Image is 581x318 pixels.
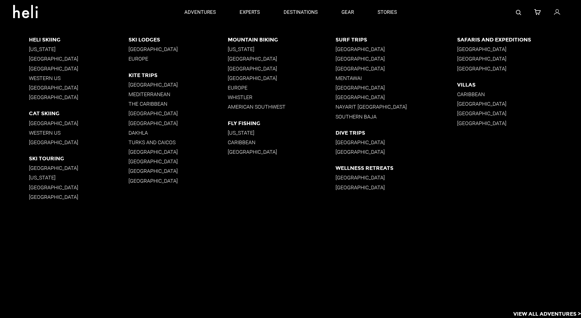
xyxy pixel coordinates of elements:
p: [US_STATE] [228,46,336,52]
p: [GEOGRAPHIC_DATA] [336,139,457,146]
p: [US_STATE] [29,46,128,52]
p: [GEOGRAPHIC_DATA] [336,174,457,181]
p: Caribbean [457,91,581,97]
p: [GEOGRAPHIC_DATA] [228,56,336,62]
p: Surf Trips [336,37,457,43]
p: Mediterranean [128,91,228,97]
p: [GEOGRAPHIC_DATA] [336,66,457,72]
p: [US_STATE] [29,174,128,181]
p: Western US [29,130,128,136]
p: [GEOGRAPHIC_DATA] [128,149,228,155]
p: [GEOGRAPHIC_DATA] [29,139,128,146]
img: search-bar-icon.svg [516,10,521,15]
p: [GEOGRAPHIC_DATA] [228,66,336,72]
p: [GEOGRAPHIC_DATA] [336,85,457,91]
p: Ski Lodges [128,37,228,43]
p: [GEOGRAPHIC_DATA] [29,184,128,191]
p: [GEOGRAPHIC_DATA] [457,66,581,72]
p: [GEOGRAPHIC_DATA] [29,165,128,171]
p: adventures [184,9,216,16]
p: Western US [29,75,128,81]
p: [GEOGRAPHIC_DATA] [29,120,128,126]
p: Whistler [228,94,336,100]
p: [US_STATE] [228,130,336,136]
p: The Caribbean [128,101,228,107]
p: [GEOGRAPHIC_DATA] [29,85,128,91]
p: Nayarit [GEOGRAPHIC_DATA] [336,104,457,110]
p: Wellness Retreats [336,165,457,171]
p: [GEOGRAPHIC_DATA] [457,110,581,117]
p: [GEOGRAPHIC_DATA] [29,194,128,200]
p: [GEOGRAPHIC_DATA] [128,110,228,117]
p: [GEOGRAPHIC_DATA] [128,178,228,184]
p: American Southwest [228,104,336,110]
p: Villas [457,82,581,88]
p: Mountain Biking [228,37,336,43]
p: [GEOGRAPHIC_DATA] [128,120,228,126]
p: Turks and Caicos [128,139,228,146]
p: Ski Touring [29,155,128,162]
p: [GEOGRAPHIC_DATA] [457,101,581,107]
p: [GEOGRAPHIC_DATA] [457,56,581,62]
p: [GEOGRAPHIC_DATA] [336,94,457,100]
p: Dive Trips [336,130,457,136]
p: Caribbean [228,139,336,146]
p: View All Adventures > [513,310,581,318]
p: [GEOGRAPHIC_DATA] [336,184,457,191]
p: Kite Trips [128,72,228,78]
p: Fly Fishing [228,120,336,126]
p: [GEOGRAPHIC_DATA] [128,168,228,174]
p: destinations [284,9,318,16]
p: [GEOGRAPHIC_DATA] [29,94,128,100]
p: Europe [228,85,336,91]
p: Safaris and Expeditions [457,37,581,43]
p: [GEOGRAPHIC_DATA] [128,82,228,88]
p: [GEOGRAPHIC_DATA] [228,75,336,81]
p: experts [240,9,260,16]
p: [GEOGRAPHIC_DATA] [128,46,228,52]
p: [GEOGRAPHIC_DATA] [457,46,581,52]
p: Heli Skiing [29,37,128,43]
p: [GEOGRAPHIC_DATA] [336,56,457,62]
p: [GEOGRAPHIC_DATA] [457,120,581,126]
p: Southern Baja [336,114,457,120]
p: Dakhla [128,130,228,136]
p: [GEOGRAPHIC_DATA] [29,66,128,72]
p: [GEOGRAPHIC_DATA] [336,46,457,52]
p: [GEOGRAPHIC_DATA] [128,158,228,165]
p: [GEOGRAPHIC_DATA] [336,149,457,155]
p: Mentawai [336,75,457,81]
p: Europe [128,56,228,62]
p: [GEOGRAPHIC_DATA] [228,149,336,155]
p: Cat Skiing [29,110,128,117]
p: [GEOGRAPHIC_DATA] [29,56,128,62]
